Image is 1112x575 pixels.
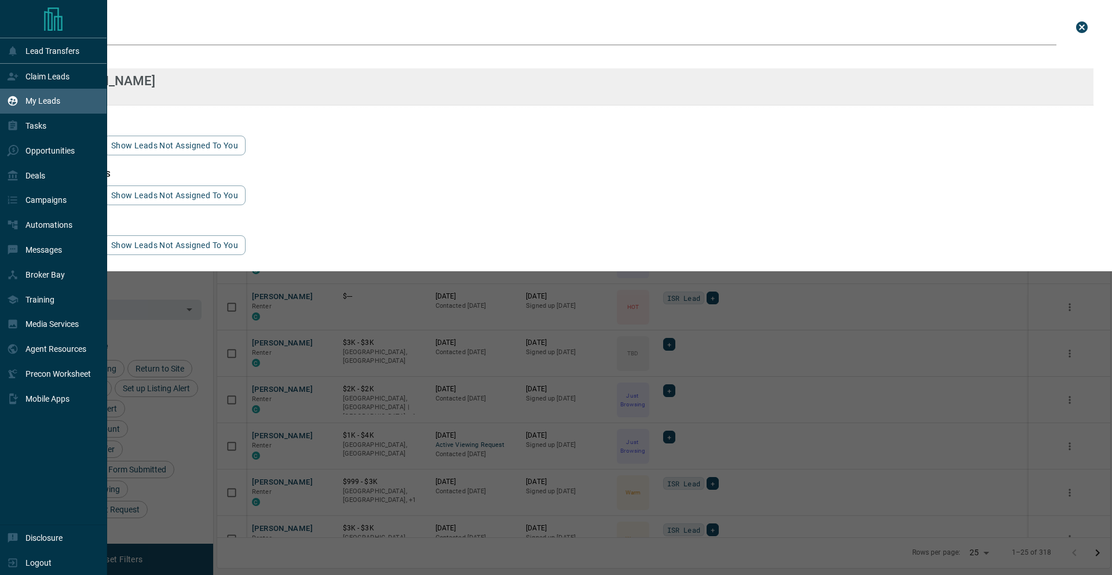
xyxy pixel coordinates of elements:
[44,169,1093,179] h3: phone matches
[44,119,1093,129] h3: email matches
[44,219,1093,228] h3: id matches
[44,52,1093,61] h3: name matches
[104,136,246,155] button: show leads not assigned to you
[1070,16,1093,39] button: close search bar
[104,185,246,205] button: show leads not assigned to you
[104,235,246,255] button: show leads not assigned to you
